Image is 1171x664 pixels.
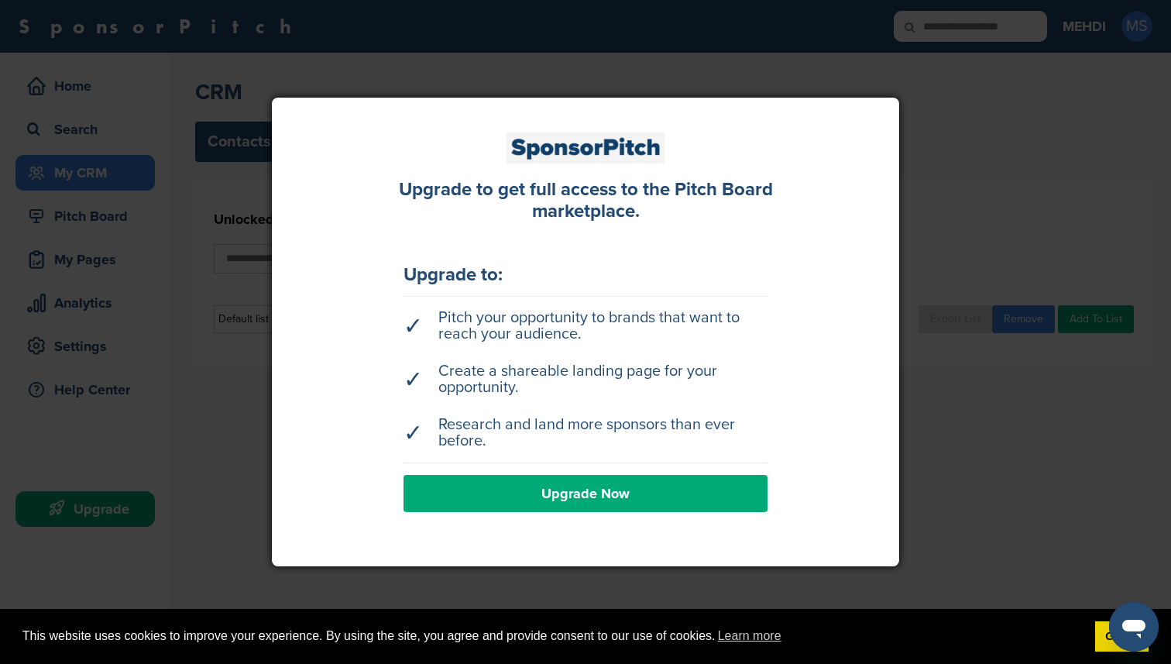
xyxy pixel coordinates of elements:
[403,425,423,442] span: ✓
[716,624,784,648] a: learn more about cookies
[886,88,909,111] a: Close
[403,372,423,388] span: ✓
[403,318,423,335] span: ✓
[1095,621,1149,652] a: dismiss cookie message
[403,409,768,457] li: Research and land more sponsors than ever before.
[403,356,768,404] li: Create a shareable landing page for your opportunity.
[403,302,768,350] li: Pitch your opportunity to brands that want to reach your audience.
[403,475,768,512] a: Upgrade Now
[22,624,1083,648] span: This website uses cookies to improve your experience. By using the site, you agree and provide co...
[1109,602,1159,652] iframe: Bouton de lancement de la fenêtre de messagerie
[403,266,768,284] div: Upgrade to:
[380,179,791,224] div: Upgrade to get full access to the Pitch Board marketplace.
